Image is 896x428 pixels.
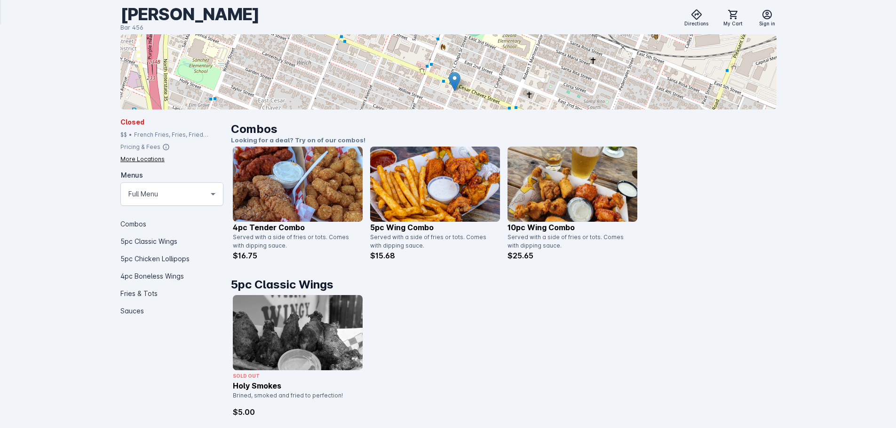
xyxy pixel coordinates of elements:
[233,373,260,379] span: Sold Out
[231,136,777,145] p: Looking for a deal? Try on of our combos!
[233,295,363,370] img: catalog item
[120,250,223,267] div: 5pc Chicken Lollipops
[120,215,223,233] div: Combos
[370,147,500,222] img: catalog item
[120,285,223,302] div: Fries & Tots
[370,250,500,261] p: $15.68
[684,20,708,27] span: Directions
[120,302,223,319] div: Sauces
[120,143,160,151] div: Pricing & Fees
[120,233,223,250] div: 5pc Classic Wings
[129,131,132,139] div: •
[120,155,165,163] div: More Locations
[233,380,363,391] p: Holy Smokes
[231,276,777,293] h1: 5pc Classic Wings
[233,222,363,233] p: 4pc Tender Combo
[370,233,494,250] div: Served with a side of fries or tots. Comes with dipping sauce.
[231,121,777,138] h1: Combos
[233,250,363,261] p: $16.75
[120,4,259,25] div: [PERSON_NAME]
[120,117,144,127] span: Closed
[233,406,363,418] p: $5.00
[233,147,363,222] img: catalog item
[134,131,223,139] div: French Fries, Fries, Fried Chicken, Tots, Buffalo Wings, Chicken, Wings, Fried Pickles
[507,222,637,233] p: 10pc Wing Combo
[120,267,223,285] div: 4pc Boneless Wings
[507,233,632,250] div: Served with a side of fries or tots. Comes with dipping sauce.
[449,72,460,91] img: Marker
[120,131,127,139] div: $$
[233,391,357,406] div: Brined, smoked and fried to perfection!
[120,23,259,32] div: Bar 456
[121,171,143,179] mat-label: Menus
[370,222,500,233] p: 5pc Wing Combo
[233,233,357,250] div: Served with a side of fries or tots. Comes with dipping sauce.
[128,188,158,200] mat-select-trigger: Full Menu
[507,250,637,261] p: $25.65
[507,147,637,222] img: catalog item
